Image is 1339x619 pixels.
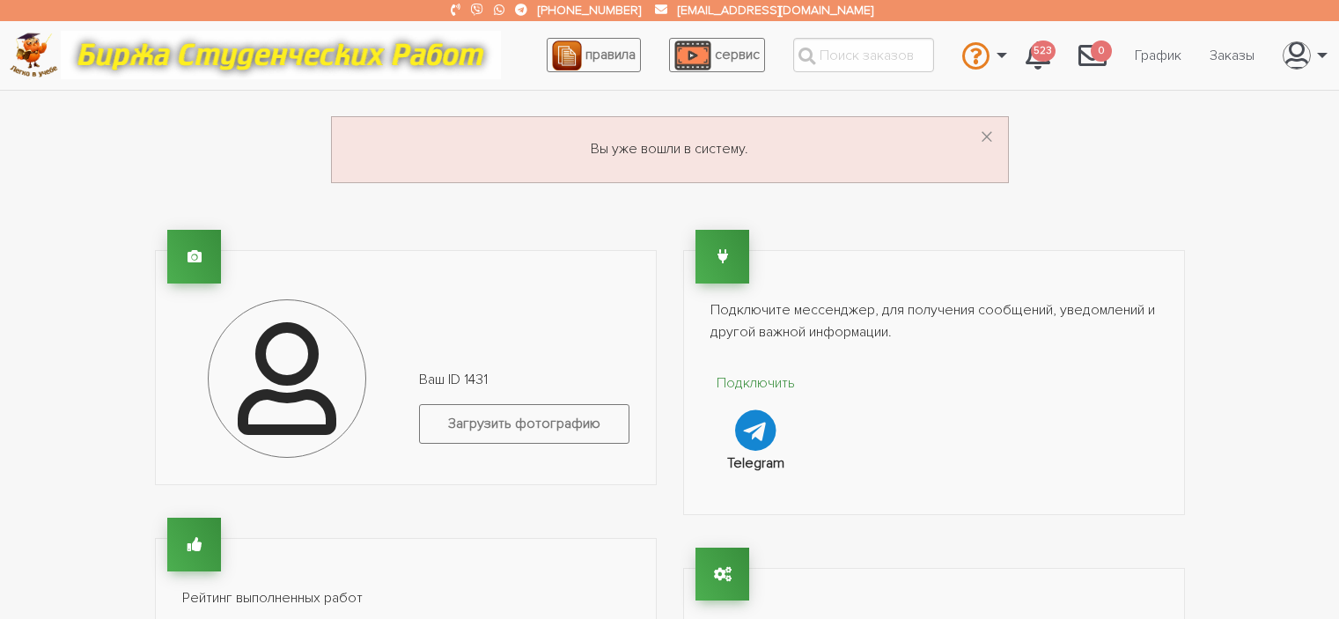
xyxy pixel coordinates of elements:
[980,121,994,155] span: ×
[61,31,501,79] img: motto-12e01f5a76059d5f6a28199ef077b1f78e012cfde436ab5cf1d4517935686d32.gif
[1012,32,1064,79] a: 523
[406,369,643,458] div: Ваш ID 1431
[538,3,641,18] a: [PHONE_NUMBER]
[1121,39,1196,72] a: График
[674,41,711,70] img: play_icon-49f7f135c9dc9a03216cfdbccbe1e3994649169d890fb554cedf0eac35a01ba8.png
[1091,41,1112,63] span: 0
[182,587,629,610] p: Рейтинг выполненных работ
[710,372,803,395] p: Подключить
[547,38,641,72] a: правила
[980,124,994,152] button: Dismiss alert
[1196,39,1269,72] a: Заказы
[585,46,636,63] span: правила
[710,299,1158,344] p: Подключите мессенджер, для получения сообщений, уведомлений и другой важной информации.
[793,38,934,72] input: Поиск заказов
[353,138,987,161] p: Вы уже вошли в систему.
[552,41,582,70] img: agreement_icon-feca34a61ba7f3d1581b08bc946b2ec1ccb426f67415f344566775c155b7f62c.png
[727,454,784,472] strong: Telegram
[678,3,873,18] a: [EMAIL_ADDRESS][DOMAIN_NAME]
[419,404,629,444] label: Загрузить фотографию
[669,38,765,72] a: сервис
[710,372,803,451] a: Подключить
[10,33,58,77] img: logo-c4363faeb99b52c628a42810ed6dfb4293a56d4e4775eb116515dfe7f33672af.png
[715,46,760,63] span: сервис
[1031,41,1056,63] span: 523
[1064,32,1121,79] a: 0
